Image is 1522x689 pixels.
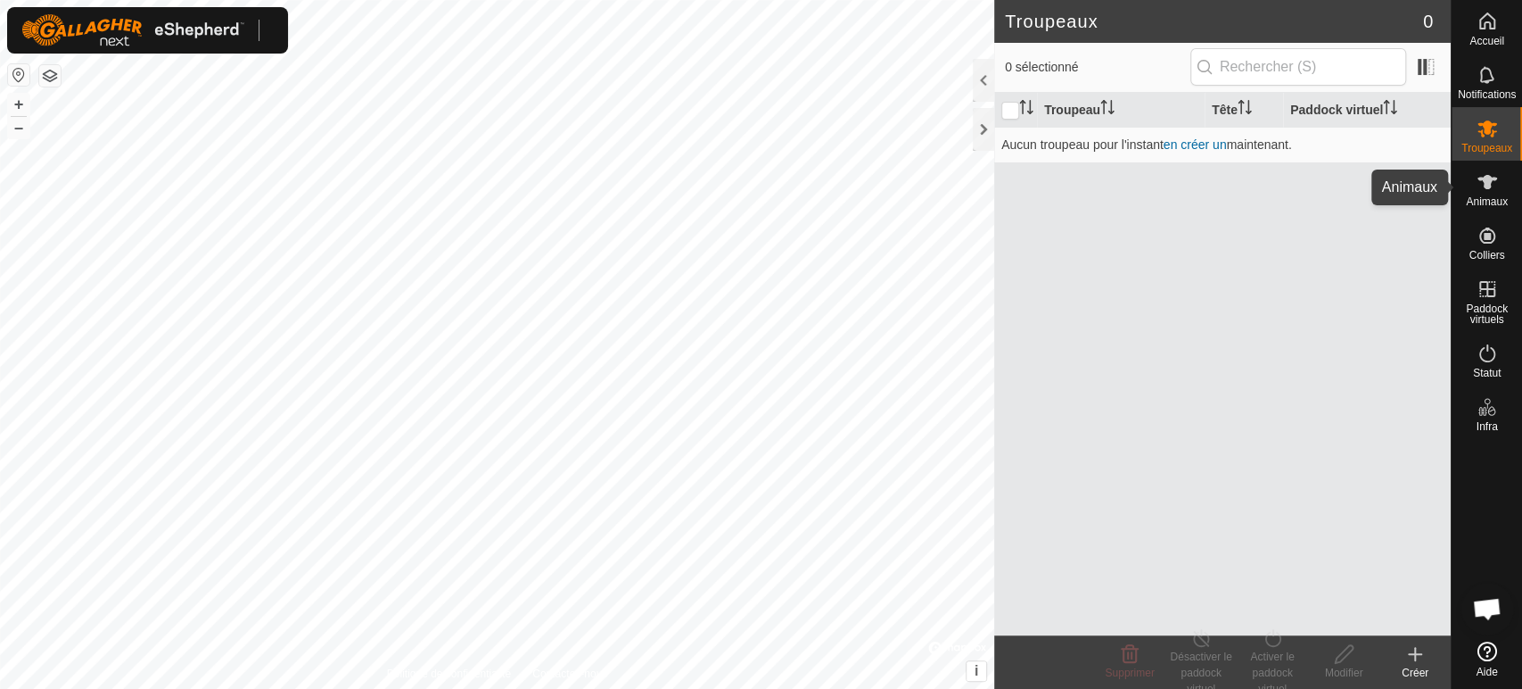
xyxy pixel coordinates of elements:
span: Troupeaux [1461,143,1512,154]
h2: Troupeaux [1005,11,1423,32]
button: Réinitialiser la carte [8,64,29,86]
p-sorticon: Activer pour trier [1100,103,1115,117]
th: Paddock virtuel [1283,93,1451,128]
span: Accueil [1469,36,1504,46]
button: i [967,661,986,681]
span: Statut [1473,368,1501,378]
a: Politique de confidentialité [387,666,511,682]
span: 0 [1423,8,1433,35]
th: Troupeau [1037,93,1205,128]
button: – [8,117,29,138]
a: Contactez-nous [532,666,607,682]
span: Notifications [1458,89,1516,100]
td: Aucun troupeau pour l'instant maintenant. [994,127,1451,162]
p-sorticon: Activer pour trier [1238,103,1252,117]
p-sorticon: Activer pour trier [1019,103,1033,117]
th: Tête [1205,93,1283,128]
span: Colliers [1469,250,1504,261]
span: Aide [1476,667,1497,677]
div: Modifier [1308,665,1379,681]
span: i [975,663,978,678]
span: Supprimer [1105,667,1154,679]
button: + [8,94,29,115]
span: Animaux [1466,196,1508,207]
span: 0 sélectionné [1005,58,1190,77]
a: en créer un [1164,137,1227,152]
button: Couches de carte [39,65,61,87]
img: Logo Gallagher [21,14,244,46]
p-sorticon: Activer pour trier [1383,103,1397,117]
a: Aide [1452,635,1522,685]
input: Rechercher (S) [1190,48,1406,86]
div: Créer [1379,665,1451,681]
span: Infra [1476,421,1497,432]
span: Paddock virtuels [1456,303,1518,325]
div: Open chat [1460,582,1514,635]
